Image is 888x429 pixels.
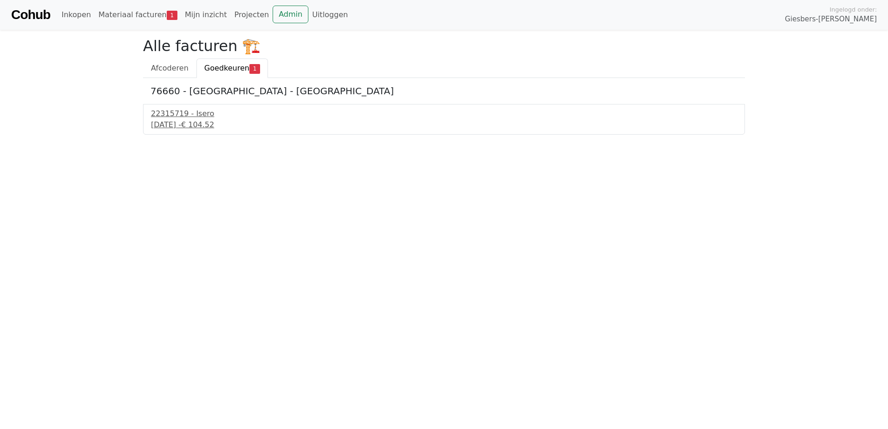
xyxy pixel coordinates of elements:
[249,64,260,73] span: 1
[196,58,268,78] a: Goedkeuren1
[829,5,877,14] span: Ingelogd onder:
[167,11,177,20] span: 1
[204,64,249,72] span: Goedkeuren
[143,37,745,55] h2: Alle facturen 🏗️
[181,120,214,129] span: € 104.52
[143,58,196,78] a: Afcoderen
[151,108,737,119] div: 22315719 - Isero
[151,119,737,130] div: [DATE] -
[273,6,308,23] a: Admin
[181,6,231,24] a: Mijn inzicht
[151,108,737,130] a: 22315719 - Isero[DATE] -€ 104.52
[308,6,352,24] a: Uitloggen
[150,85,738,97] h5: 76660 - [GEOGRAPHIC_DATA] - [GEOGRAPHIC_DATA]
[11,4,50,26] a: Cohub
[58,6,94,24] a: Inkopen
[151,64,189,72] span: Afcoderen
[95,6,181,24] a: Materiaal facturen1
[785,14,877,25] span: Giesbers-[PERSON_NAME]
[230,6,273,24] a: Projecten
